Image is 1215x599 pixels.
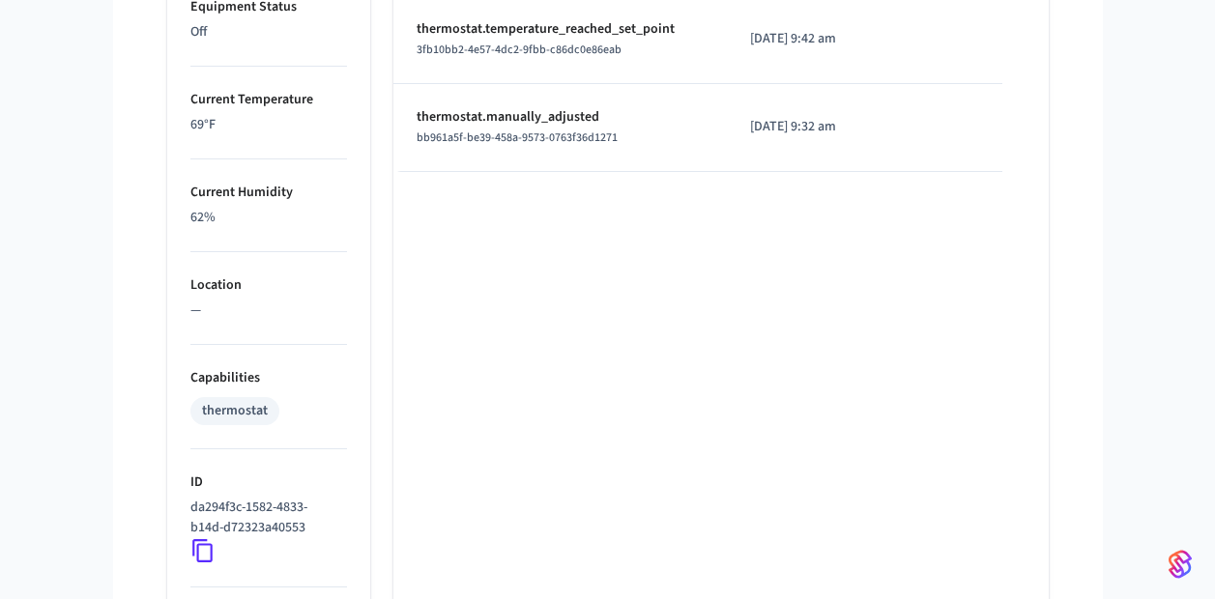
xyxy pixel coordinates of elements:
[417,129,618,146] span: bb961a5f-be39-458a-9573-0763f36d1271
[750,29,856,49] p: [DATE] 9:42 am
[190,208,347,228] p: 62%
[190,300,347,321] p: —
[1169,549,1192,580] img: SeamLogoGradient.69752ec5.svg
[190,90,347,110] p: Current Temperature
[190,22,347,43] p: Off
[190,183,347,203] p: Current Humidity
[190,275,347,296] p: Location
[190,472,347,493] p: ID
[190,368,347,388] p: Capabilities
[417,42,622,58] span: 3fb10bb2-4e57-4dc2-9fbb-c86dc0e86eab
[417,19,704,40] p: thermostat.temperature_reached_set_point
[190,115,347,135] p: 69 °F
[202,401,268,421] div: thermostat
[190,498,339,538] p: da294f3c-1582-4833-b14d-d72323a40553
[417,107,704,128] p: thermostat.manually_adjusted
[750,117,856,137] p: [DATE] 9:32 am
